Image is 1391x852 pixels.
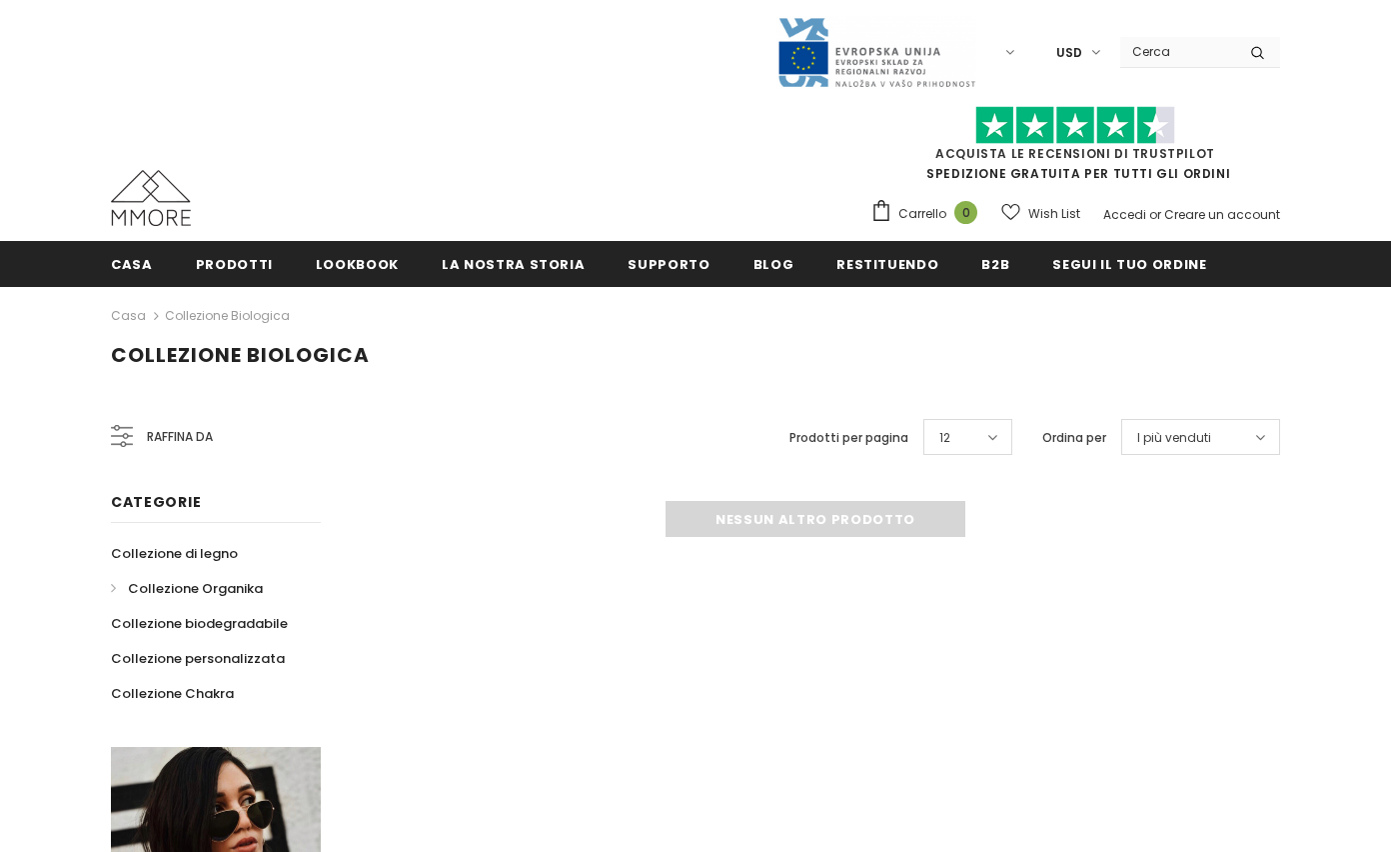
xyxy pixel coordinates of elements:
a: Lookbook [316,241,399,286]
a: Collezione Chakra [111,676,234,711]
span: Raffina da [147,426,213,448]
label: Ordina per [1042,428,1106,448]
span: Collezione biodegradabile [111,614,288,633]
span: Collezione Organika [128,579,263,598]
span: supporto [628,255,709,274]
img: Fidati di Pilot Stars [975,106,1175,145]
a: Wish List [1001,196,1080,231]
span: USD [1056,43,1082,63]
span: B2B [981,255,1009,274]
span: SPEDIZIONE GRATUITA PER TUTTI GLI ORDINI [870,115,1280,182]
a: Collezione biologica [165,307,290,324]
span: Carrello [898,204,946,224]
a: La nostra storia [442,241,585,286]
a: Prodotti [196,241,273,286]
a: Casa [111,241,153,286]
span: Segui il tuo ordine [1052,255,1206,274]
span: Casa [111,255,153,274]
a: Creare un account [1164,206,1280,223]
span: Collezione di legno [111,544,238,563]
span: Wish List [1028,204,1080,224]
span: I più venduti [1137,428,1211,448]
a: Carrello 0 [870,199,987,229]
span: Blog [753,255,794,274]
span: Collezione Chakra [111,684,234,703]
span: Restituendo [836,255,938,274]
span: or [1149,206,1161,223]
span: Prodotti [196,255,273,274]
a: Collezione Organika [111,571,263,606]
span: Collezione personalizzata [111,649,285,668]
input: Search Site [1120,37,1235,66]
img: Casi MMORE [111,170,191,226]
a: Segui il tuo ordine [1052,241,1206,286]
span: Lookbook [316,255,399,274]
span: 12 [939,428,950,448]
a: Accedi [1103,206,1146,223]
img: Javni Razpis [776,16,976,89]
span: Categorie [111,492,201,512]
a: Collezione biodegradabile [111,606,288,641]
a: B2B [981,241,1009,286]
a: Collezione personalizzata [111,641,285,676]
span: Collezione biologica [111,341,370,369]
a: Acquista le recensioni di TrustPilot [935,145,1215,162]
a: Collezione di legno [111,536,238,571]
a: Restituendo [836,241,938,286]
a: Blog [753,241,794,286]
span: 0 [954,201,977,224]
a: Javni Razpis [776,43,976,60]
label: Prodotti per pagina [789,428,908,448]
a: supporto [628,241,709,286]
a: Casa [111,304,146,328]
span: La nostra storia [442,255,585,274]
